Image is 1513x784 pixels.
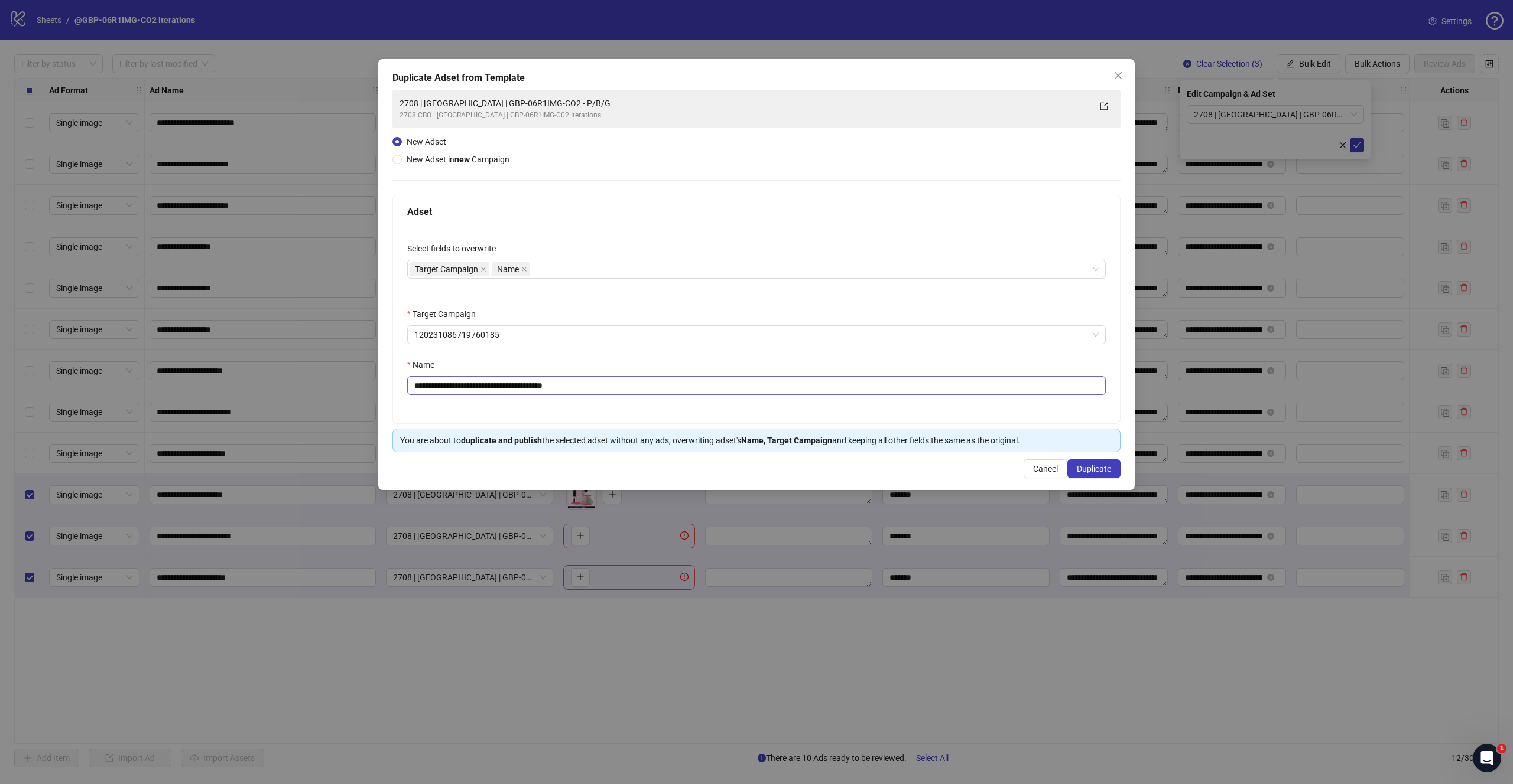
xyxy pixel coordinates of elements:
span: close [1113,71,1123,80]
button: Close [1109,66,1128,85]
span: Cancel [1033,464,1058,473]
span: 120231086719760185 [414,326,1099,344]
span: New Adset in Campaign [407,155,509,164]
span: close [480,266,486,272]
iframe: Intercom live chat [1473,744,1501,772]
strong: Name, Target Campaign [741,436,832,445]
span: 1 [1497,744,1506,753]
button: Duplicate [1067,459,1121,478]
div: Duplicate Adset from Template [392,71,1121,85]
button: Cancel [1024,459,1067,478]
strong: duplicate and publish [461,436,542,445]
div: 2708 | [GEOGRAPHIC_DATA] | GBP-06R1IMG-CO2 - P/B/G [400,97,1090,110]
strong: new [454,155,470,164]
span: export [1100,102,1108,110]
span: close [521,266,527,272]
span: Name [497,263,519,276]
span: Target Campaign [410,262,489,276]
label: Target Campaign [407,308,483,321]
label: Select fields to overwrite [407,242,504,255]
span: Duplicate [1077,464,1111,473]
span: New Adset [407,137,446,146]
span: Name [492,262,530,276]
div: Adset [407,204,1106,219]
div: You are about to the selected adset without any ads, overwriting adset's and keeping all other fi... [400,434,1113,447]
div: 2708 CBO | [GEOGRAPHIC_DATA] | GBP-06R1IMG-C02 Iterations [400,110,1090,121]
input: Name [407,376,1106,395]
span: Target Campaign [415,263,478,276]
label: Name [407,358,442,371]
